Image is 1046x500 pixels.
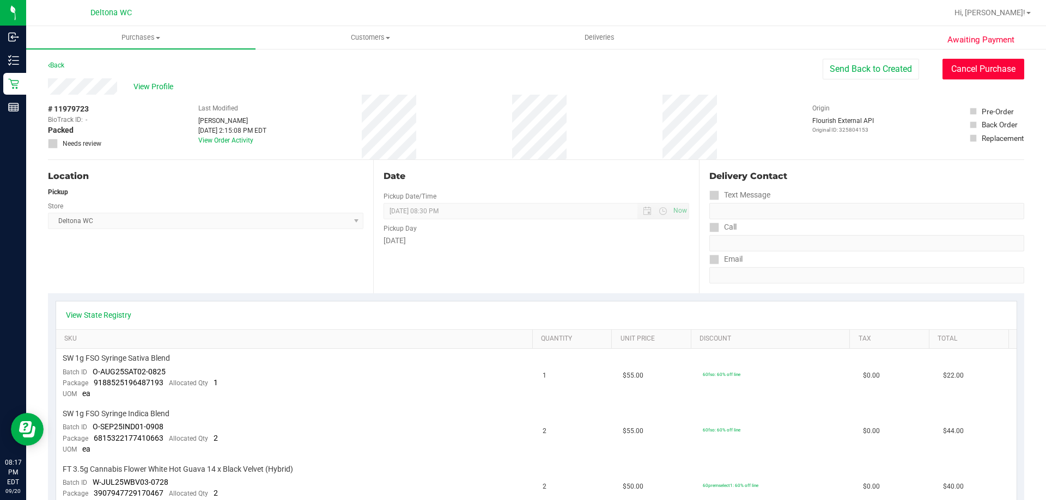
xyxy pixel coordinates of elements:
span: Customers [256,33,484,42]
span: 1 [543,371,546,381]
span: Allocated Qty [169,490,208,497]
span: View Profile [133,81,177,92]
span: ea [82,445,90,453]
span: Allocated Qty [169,379,208,387]
div: [DATE] 2:15:08 PM EDT [198,126,266,135]
span: Allocated Qty [169,435,208,442]
span: # 11979723 [48,103,89,115]
span: 6815322177410663 [94,434,163,442]
span: 2 [214,434,218,442]
p: 08:17 PM EDT [5,458,21,487]
span: O-AUG25SAT02-0825 [93,367,166,376]
span: 60premselect1: 60% off line [703,483,758,488]
inline-svg: Retail [8,78,19,89]
a: Quantity [541,335,607,343]
div: Replacement [982,133,1024,144]
span: Purchases [26,33,256,42]
div: Back Order [982,119,1018,130]
button: Send Back to Created [823,59,919,79]
span: $44.00 [943,426,964,436]
label: Store [48,201,63,211]
span: $40.00 [943,482,964,492]
span: Deltona WC [90,8,132,17]
span: $22.00 [943,371,964,381]
div: Date [384,170,689,183]
input: Format: (999) 999-9999 [709,235,1024,251]
label: Last Modified [198,103,238,113]
span: 1 [214,378,218,387]
span: Batch ID [63,479,87,486]
span: Hi, [PERSON_NAME]! [954,8,1025,17]
p: Original ID: 325804153 [812,126,874,134]
span: $55.00 [623,371,643,381]
span: Needs review [63,139,101,149]
a: Customers [256,26,485,49]
label: Pickup Day [384,224,417,233]
span: 3907947729170467 [94,489,163,497]
span: Package [63,435,88,442]
span: O-SEP25IND01-0908 [93,422,163,431]
span: 60fso: 60% off line [703,372,740,377]
label: Email [709,251,743,267]
a: View Order Activity [198,137,253,144]
div: Pre-Order [982,106,1014,117]
span: BioTrack ID: [48,115,83,125]
span: Awaiting Payment [947,34,1014,46]
span: FT 3.5g Cannabis Flower White Hot Guava 14 x Black Velvet (Hybrid) [63,464,293,474]
span: $0.00 [863,482,880,492]
a: Back [48,61,64,69]
span: Batch ID [63,368,87,376]
button: Cancel Purchase [942,59,1024,79]
span: 60fso: 60% off line [703,427,740,433]
span: 2 [214,489,218,497]
span: $0.00 [863,426,880,436]
label: Origin [812,103,830,113]
span: 9188525196487193 [94,378,163,387]
span: $50.00 [623,482,643,492]
a: Unit Price [621,335,687,343]
a: View State Registry [66,310,131,320]
p: 09/20 [5,487,21,495]
strong: Pickup [48,188,68,196]
span: Deliveries [570,33,629,42]
span: Package [63,490,88,497]
div: Flourish External API [812,116,874,134]
span: Batch ID [63,423,87,431]
iframe: Resource center [11,413,44,446]
label: Call [709,219,737,235]
a: Tax [859,335,925,343]
span: SW 1g FSO Syringe Sativa Blend [63,353,170,363]
div: [DATE] [384,235,689,246]
a: Purchases [26,26,256,49]
label: Text Message [709,187,770,203]
div: [PERSON_NAME] [198,116,266,126]
inline-svg: Inventory [8,55,19,66]
inline-svg: Reports [8,102,19,113]
div: Location [48,170,363,183]
span: 2 [543,426,546,436]
input: Format: (999) 999-9999 [709,203,1024,219]
span: SW 1g FSO Syringe Indica Blend [63,409,169,419]
div: Delivery Contact [709,170,1024,183]
span: 2 [543,482,546,492]
span: - [86,115,87,125]
a: Total [938,335,1004,343]
span: W-JUL25WBV03-0728 [93,478,168,486]
span: $0.00 [863,371,880,381]
a: SKU [64,335,528,343]
span: ea [82,389,90,398]
inline-svg: Inbound [8,32,19,42]
label: Pickup Date/Time [384,192,436,201]
span: Packed [48,125,74,136]
span: Package [63,379,88,387]
a: Discount [700,335,846,343]
a: Deliveries [485,26,714,49]
span: UOM [63,390,77,398]
span: $55.00 [623,426,643,436]
span: UOM [63,446,77,453]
